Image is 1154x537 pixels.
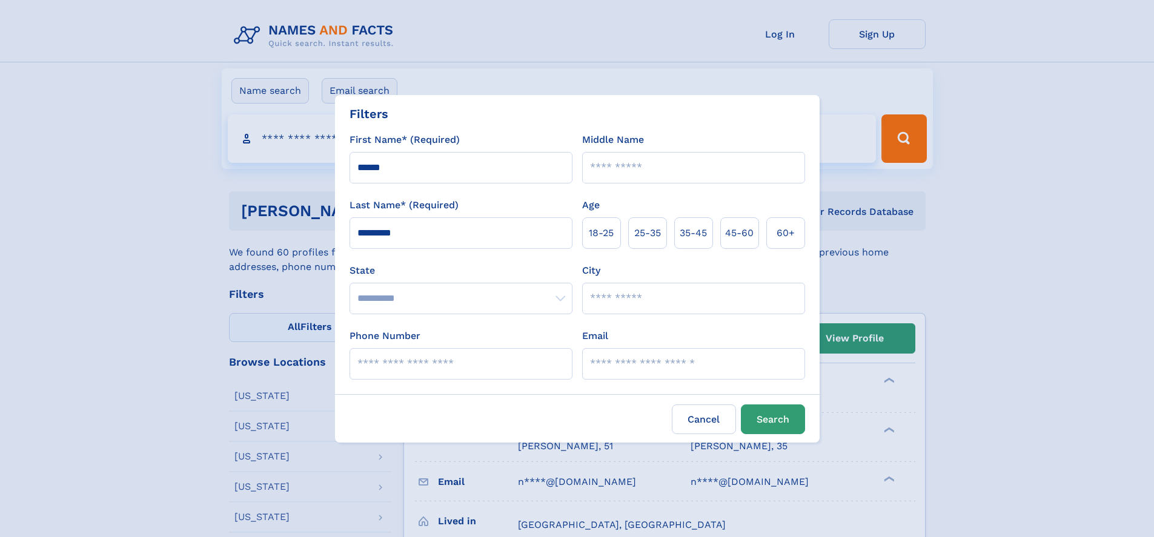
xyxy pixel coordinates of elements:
[350,198,459,212] label: Last Name* (Required)
[680,226,707,240] span: 35‑45
[725,226,754,240] span: 45‑60
[589,226,614,240] span: 18‑25
[777,226,795,240] span: 60+
[582,263,600,278] label: City
[350,105,388,123] div: Filters
[350,263,572,278] label: State
[634,226,661,240] span: 25‑35
[582,133,644,147] label: Middle Name
[582,329,608,343] label: Email
[741,404,805,434] button: Search
[350,133,460,147] label: First Name* (Required)
[672,404,736,434] label: Cancel
[582,198,600,212] label: Age
[350,329,420,343] label: Phone Number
